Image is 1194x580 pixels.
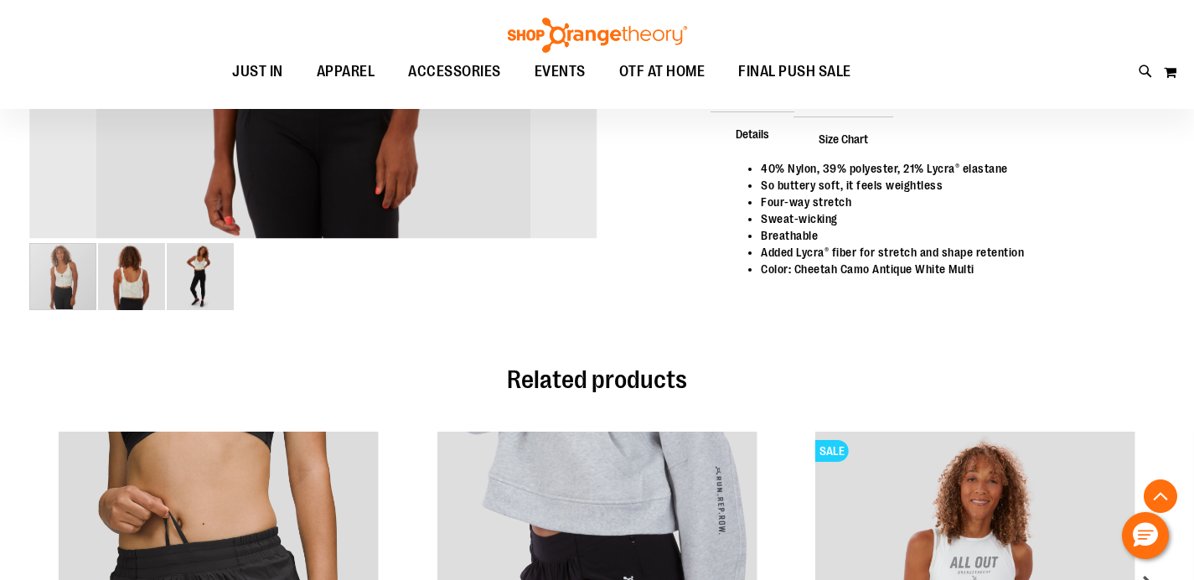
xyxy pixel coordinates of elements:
a: JUST IN [215,53,300,91]
span: EVENTS [535,53,586,91]
a: OTF AT HOME [602,53,722,91]
span: Details [711,111,794,155]
li: Four-way stretch [761,194,1148,210]
li: 40% Nylon, 39% polyester, 21% Lycra® elastane [761,160,1148,177]
img: Alternate image #1 for 1451732 [98,243,165,310]
a: FINAL PUSH SALE [721,53,868,91]
img: Shop Orangetheory [505,18,690,53]
li: Sweat-wicking [761,210,1148,227]
span: FINAL PUSH SALE [738,53,851,91]
a: EVENTS [518,53,602,91]
li: Breathable [761,227,1148,244]
span: Size Chart [793,117,893,160]
li: Added Lycra® fiber for stretch and shape retention [761,244,1148,261]
img: Alternate image #2 for 1451732 [167,243,234,310]
span: Related products [507,365,687,394]
li: Color: Cheetah Camo Antique White Multi [761,261,1148,277]
span: OTF AT HOME [619,53,706,91]
div: image 1 of 3 [29,241,98,312]
button: Back To Top [1144,479,1177,513]
span: ACCESSORIES [408,53,501,91]
span: SALE [815,440,849,462]
div: image 3 of 3 [167,241,234,312]
a: APPAREL [300,53,392,91]
a: ACCESSORIES [391,53,518,91]
span: JUST IN [232,53,283,91]
span: APPAREL [317,53,375,91]
button: Hello, have a question? Let’s chat. [1122,512,1169,559]
li: So buttery soft, it feels weightless [761,177,1148,194]
div: image 2 of 3 [98,241,167,312]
